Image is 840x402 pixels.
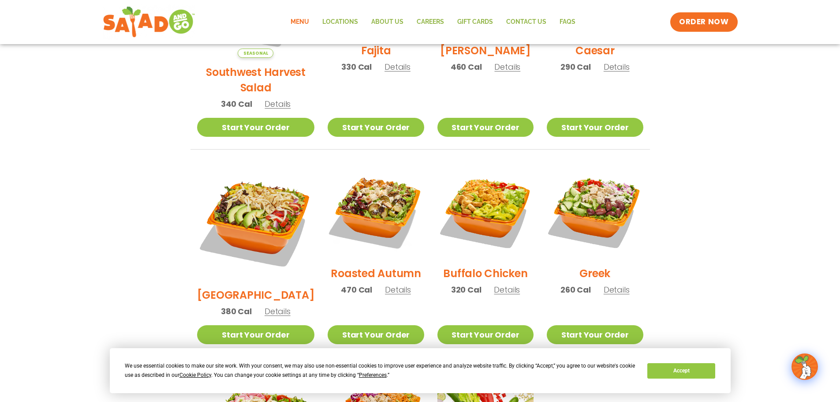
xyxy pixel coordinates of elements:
[547,118,643,137] a: Start Your Order
[500,12,553,32] a: Contact Us
[553,12,582,32] a: FAQs
[437,163,534,259] img: Product photo for Buffalo Chicken Salad
[579,266,610,281] h2: Greek
[221,305,252,317] span: 380 Cal
[265,98,291,109] span: Details
[328,325,424,344] a: Start Your Order
[197,325,315,344] a: Start Your Order
[110,348,731,393] div: Cookie Consent Prompt
[440,43,531,58] h2: [PERSON_NAME]
[197,118,315,137] a: Start Your Order
[670,12,737,32] a: ORDER NOW
[451,61,482,73] span: 460 Cal
[575,43,615,58] h2: Caesar
[328,163,424,259] img: Product photo for Roasted Autumn Salad
[494,61,520,72] span: Details
[604,284,630,295] span: Details
[341,284,372,296] span: 470 Cal
[361,43,391,58] h2: Fajita
[451,284,482,296] span: 320 Cal
[385,284,411,295] span: Details
[437,325,534,344] a: Start Your Order
[410,12,451,32] a: Careers
[197,287,315,303] h2: [GEOGRAPHIC_DATA]
[221,98,252,110] span: 340 Cal
[437,118,534,137] a: Start Your Order
[494,284,520,295] span: Details
[197,64,315,95] h2: Southwest Harvest Salad
[647,363,715,379] button: Accept
[238,49,273,58] span: Seasonal
[331,266,421,281] h2: Roasted Autumn
[547,325,643,344] a: Start Your Order
[125,361,637,380] div: We use essential cookies to make our site work. With your consent, we may also use non-essential ...
[103,4,196,40] img: new-SAG-logo-768×292
[328,118,424,137] a: Start Your Order
[451,12,500,32] a: GIFT CARDS
[341,61,372,73] span: 330 Cal
[604,61,630,72] span: Details
[443,266,527,281] h2: Buffalo Chicken
[547,163,643,259] img: Product photo for Greek Salad
[385,61,411,72] span: Details
[365,12,410,32] a: About Us
[265,306,291,317] span: Details
[560,284,591,296] span: 260 Cal
[284,12,582,32] nav: Menu
[316,12,365,32] a: Locations
[359,372,387,378] span: Preferences
[792,354,817,379] img: wpChatIcon
[179,372,211,378] span: Cookie Policy
[679,17,728,27] span: ORDER NOW
[284,12,316,32] a: Menu
[197,163,315,281] img: Product photo for BBQ Ranch Salad
[560,61,591,73] span: 290 Cal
